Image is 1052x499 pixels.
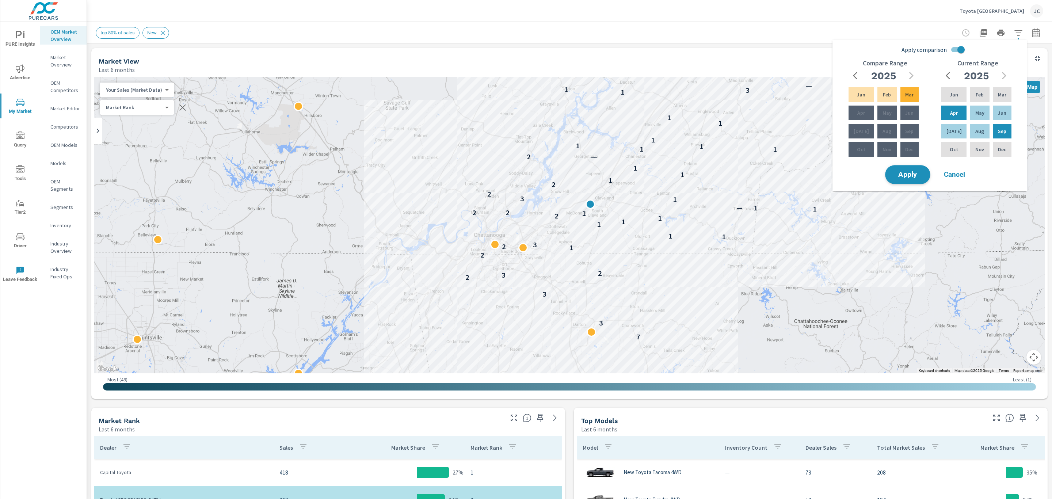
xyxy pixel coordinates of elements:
[552,180,556,189] p: 2
[534,412,546,424] span: Save this to your personalized report
[991,412,1002,424] button: Make Fullscreen
[1030,4,1043,18] div: JC
[99,417,140,424] h5: Market Rank
[50,160,81,167] p: Models
[453,468,464,477] p: 27%
[883,109,892,117] p: May
[99,425,135,434] p: Last 6 months
[40,202,87,213] div: Segments
[633,164,637,172] p: 1
[554,212,559,220] p: 2
[50,222,81,229] p: Inventory
[1029,26,1043,40] button: Select Date Range
[100,104,168,111] div: Your Sales (Market Data)
[1013,369,1043,373] a: Report a map error
[854,127,869,135] p: [DATE]
[950,91,958,98] p: Jan
[40,140,87,151] div: OEM Models
[569,243,573,252] p: 1
[905,146,914,153] p: Dec
[813,205,817,213] p: 1
[100,87,168,94] div: Your Sales (Market Data)
[718,119,722,127] p: 1
[50,28,81,43] p: OEM Market Overview
[279,468,363,477] p: 418
[883,146,891,153] p: Nov
[805,444,836,451] p: Dealer Sales
[3,165,38,183] span: Tools
[40,220,87,231] div: Inventory
[863,60,907,67] h6: Compare Range
[746,86,750,95] p: 3
[640,145,644,153] p: 1
[107,376,127,383] p: Most ( 49 )
[40,121,87,132] div: Competitors
[40,158,87,169] div: Models
[50,105,81,112] p: Market Editor
[470,468,556,477] p: 1
[3,98,38,116] span: My Market
[279,444,293,451] p: Sales
[40,26,87,45] div: OEM Market Overview
[976,91,984,98] p: Feb
[549,412,561,424] a: See more details in report
[960,8,1024,14] p: Toyota [GEOGRAPHIC_DATA]
[998,91,1006,98] p: Mar
[40,77,87,96] div: OEM Competitors
[651,136,655,144] p: 1
[598,269,602,278] p: 2
[722,232,726,241] p: 1
[946,127,962,135] p: [DATE]
[885,165,930,184] button: Apply
[806,81,812,90] p: —
[96,364,120,373] img: Google
[736,203,743,212] p: —
[964,69,989,82] h2: 2025
[998,109,1006,117] p: Jun
[950,109,958,117] p: Apr
[472,208,476,217] p: 2
[502,271,506,279] p: 3
[520,194,524,203] p: 3
[106,87,162,93] p: Your Sales (Market Data)
[1013,376,1032,383] p: Least ( 1 )
[994,26,1008,40] button: Print Report
[857,146,865,153] p: Oct
[667,113,671,122] p: 1
[905,127,914,135] p: Sep
[581,425,617,434] p: Last 6 months
[877,468,954,477] p: 208
[480,251,484,259] p: 2
[975,127,984,135] p: Aug
[1017,412,1029,424] span: Save this to your personalized report
[950,146,958,153] p: Oct
[143,30,161,35] span: New
[905,91,914,98] p: Mar
[40,103,87,114] div: Market Editor
[597,220,601,229] p: 1
[857,91,865,98] p: Jan
[50,266,81,280] p: Industry Fixed Ops
[877,444,925,451] p: Total Market Sales
[533,240,537,249] p: 3
[976,26,991,40] button: "Export Report to PDF"
[542,290,546,298] p: 3
[465,273,469,282] p: 2
[975,146,984,153] p: Nov
[586,461,615,483] img: glamour
[3,64,38,82] span: Advertise
[754,203,758,212] p: 1
[957,60,998,67] h6: Current Range
[658,214,662,222] p: 1
[902,45,947,54] span: Apply comparison
[3,132,38,149] span: Query
[0,22,40,291] div: nav menu
[933,165,976,184] button: Cancel
[668,232,672,240] p: 1
[725,444,767,451] p: Inventory Count
[99,65,135,74] p: Last 6 months
[582,209,586,217] p: 1
[940,171,969,178] span: Cancel
[3,232,38,250] span: Driver
[857,109,865,117] p: Apr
